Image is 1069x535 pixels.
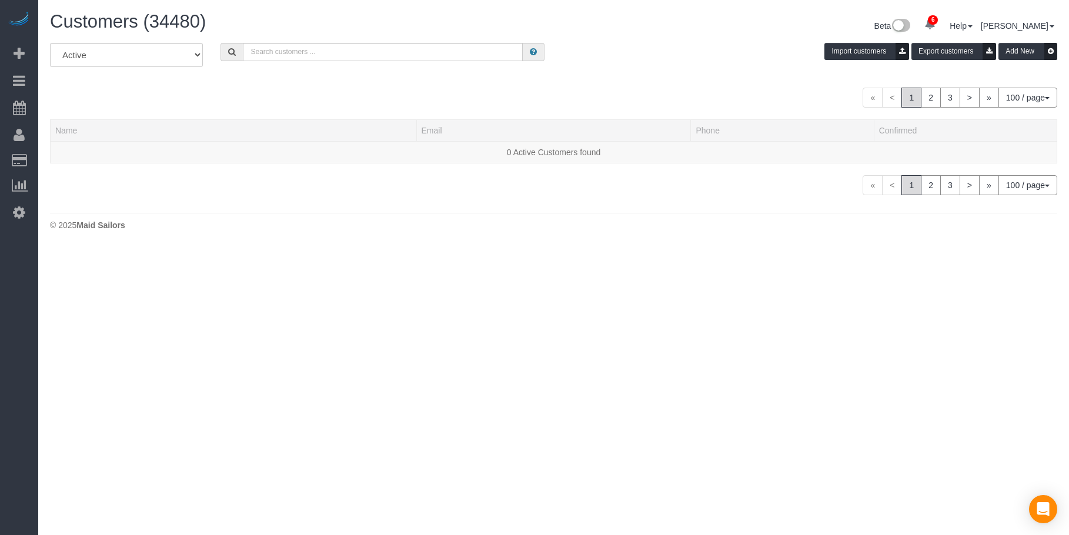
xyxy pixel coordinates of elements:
[950,21,973,31] a: Help
[1029,495,1057,523] div: Open Intercom Messenger
[998,175,1057,195] button: 100 / page
[51,119,417,141] th: Name
[824,43,909,60] button: Import customers
[51,141,1057,163] td: 0 Active Customers found
[979,88,999,108] a: »
[243,43,523,61] input: Search customers ...
[979,175,999,195] a: »
[7,12,31,28] img: Automaid Logo
[76,220,125,230] strong: Maid Sailors
[50,11,206,32] span: Customers (34480)
[928,15,938,25] span: 6
[901,175,921,195] span: 1
[416,119,691,141] th: Email
[891,19,910,34] img: New interface
[940,88,960,108] a: 3
[960,175,980,195] a: >
[901,88,921,108] span: 1
[981,21,1054,31] a: [PERSON_NAME]
[863,88,883,108] span: «
[691,119,874,141] th: Phone
[863,88,1057,108] nav: Pagination navigation
[998,88,1057,108] button: 100 / page
[863,175,883,195] span: «
[882,175,902,195] span: <
[882,88,902,108] span: <
[874,21,911,31] a: Beta
[874,119,1057,141] th: Confirmed
[911,43,996,60] button: Export customers
[921,175,941,195] a: 2
[940,175,960,195] a: 3
[921,88,941,108] a: 2
[960,88,980,108] a: >
[50,219,1057,231] div: © 2025
[863,175,1057,195] nav: Pagination navigation
[998,43,1057,60] button: Add New
[918,12,941,38] a: 6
